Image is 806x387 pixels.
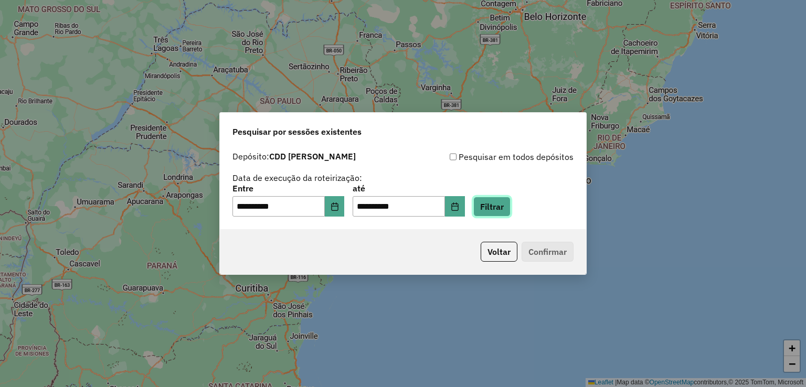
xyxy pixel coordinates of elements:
[269,151,356,162] strong: CDD [PERSON_NAME]
[232,125,362,138] span: Pesquisar por sessões existentes
[445,196,465,217] button: Choose Date
[473,197,511,217] button: Filtrar
[353,182,464,195] label: até
[232,171,362,184] label: Data de execução da roteirização:
[481,242,517,262] button: Voltar
[403,150,574,163] div: Pesquisar em todos depósitos
[325,196,345,217] button: Choose Date
[232,150,356,163] label: Depósito:
[232,182,344,195] label: Entre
